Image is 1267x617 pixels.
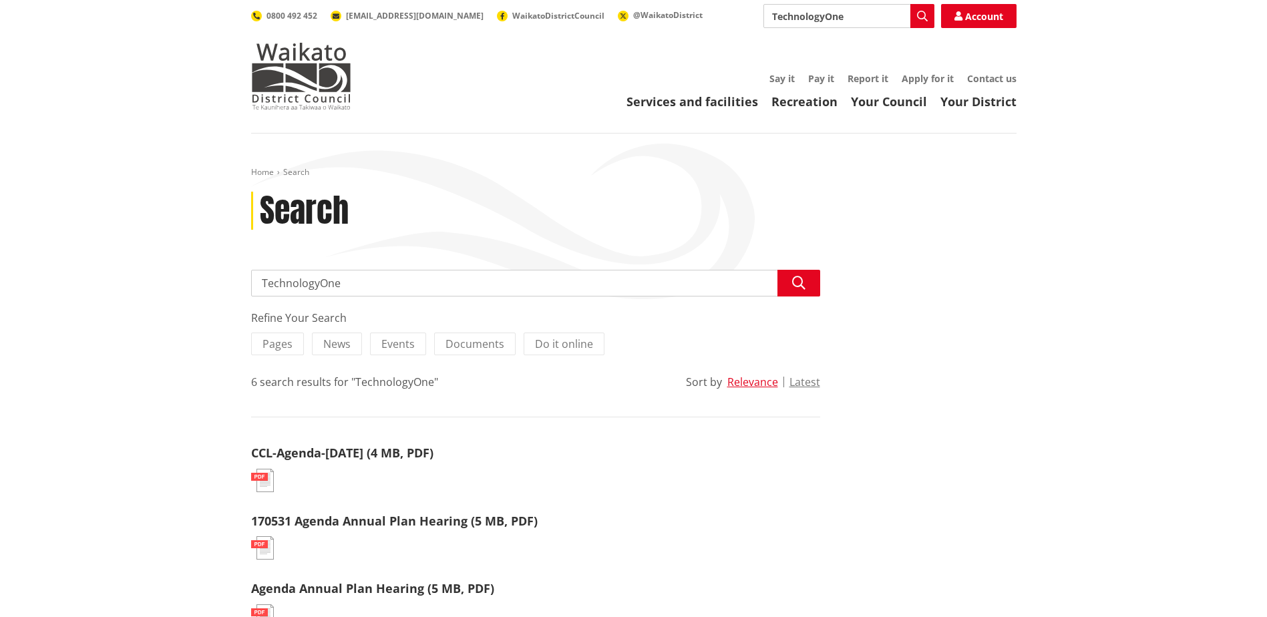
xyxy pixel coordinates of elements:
span: Pages [262,337,293,351]
span: WaikatoDistrictCouncil [512,10,604,21]
div: 6 search results for "TechnologyOne" [251,374,438,390]
a: CCL-Agenda-[DATE] (4 MB, PDF) [251,445,433,461]
img: document-pdf.svg [251,469,274,492]
a: Your Council [851,93,927,110]
div: Sort by [686,374,722,390]
button: Latest [789,376,820,388]
a: Contact us [967,72,1017,85]
img: Waikato District Council - Te Kaunihera aa Takiwaa o Waikato [251,43,351,110]
a: Recreation [771,93,838,110]
span: Events [381,337,415,351]
a: Account [941,4,1017,28]
a: 170531 Agenda Annual Plan Hearing (5 MB, PDF) [251,513,538,529]
a: Say it [769,72,795,85]
img: document-pdf.svg [251,536,274,560]
nav: breadcrumb [251,167,1017,178]
span: Documents [445,337,504,351]
input: Search input [251,270,820,296]
a: Apply for it [902,72,954,85]
a: @WaikatoDistrict [618,9,703,21]
span: @WaikatoDistrict [633,9,703,21]
a: Home [251,166,274,178]
a: [EMAIL_ADDRESS][DOMAIN_NAME] [331,10,484,21]
span: Do it online [535,337,593,351]
span: 0800 492 452 [266,10,317,21]
a: WaikatoDistrictCouncil [497,10,604,21]
input: Search input [763,4,934,28]
span: News [323,337,351,351]
a: Your District [940,93,1017,110]
a: Report it [848,72,888,85]
span: [EMAIL_ADDRESS][DOMAIN_NAME] [346,10,484,21]
button: Relevance [727,376,778,388]
a: Services and facilities [626,93,758,110]
div: Refine Your Search [251,310,820,326]
a: Agenda Annual Plan Hearing (5 MB, PDF) [251,580,494,596]
a: Pay it [808,72,834,85]
h1: Search [260,192,349,230]
span: Search [283,166,309,178]
a: 0800 492 452 [251,10,317,21]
